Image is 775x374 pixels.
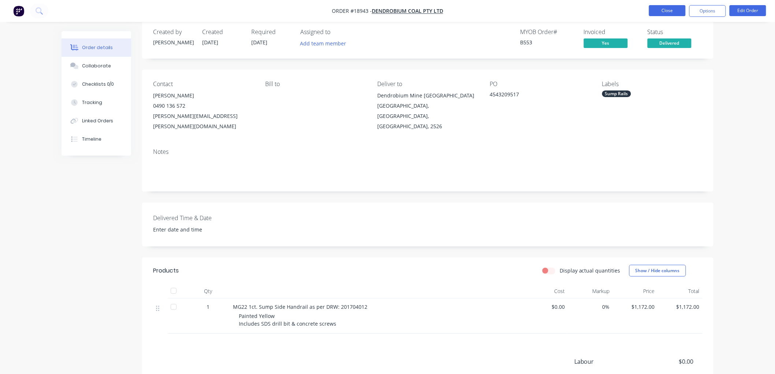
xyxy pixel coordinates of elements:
[239,312,336,327] span: Painted Yellow Includes SDS drill bit & concrete screws
[639,357,694,366] span: $0.00
[62,75,131,93] button: Checklists 0/0
[568,284,613,299] div: Markup
[251,29,292,36] div: Required
[730,5,766,16] button: Edit Order
[62,57,131,75] button: Collaborate
[82,63,111,69] div: Collaborate
[153,90,253,101] div: [PERSON_NAME]
[616,303,655,311] span: $1,172.00
[300,29,374,36] div: Assigned to
[265,81,366,88] div: Bill to
[689,5,726,17] button: Options
[82,118,114,124] div: Linked Orders
[153,101,253,111] div: 0490 136 572
[202,29,242,36] div: Created
[300,38,350,48] button: Add team member
[62,130,131,148] button: Timeline
[153,148,702,155] div: Notes
[523,284,568,299] div: Cost
[584,29,639,36] div: Invoiced
[207,303,209,311] span: 1
[520,38,575,46] div: B553
[82,81,114,88] div: Checklists 0/0
[648,38,691,49] button: Delivered
[296,38,350,48] button: Add team member
[186,284,230,299] div: Qty
[574,357,639,366] span: Labour
[490,90,581,101] div: 4543209517
[378,90,478,101] div: Dendrobium Mine [GEOGRAPHIC_DATA]
[661,303,700,311] span: $1,172.00
[153,266,179,275] div: Products
[648,38,691,48] span: Delivered
[153,29,193,36] div: Created by
[62,93,131,112] button: Tracking
[153,81,253,88] div: Contact
[62,38,131,57] button: Order details
[571,303,610,311] span: 0%
[520,29,575,36] div: MYOB Order #
[378,101,478,132] div: [GEOGRAPHIC_DATA], [GEOGRAPHIC_DATA], [GEOGRAPHIC_DATA], 2526
[332,8,372,15] span: Order #18943 -
[658,284,703,299] div: Total
[372,8,443,15] a: Dendrobium Coal Pty Ltd
[153,214,245,222] label: Delivered Time & Date
[584,38,628,48] span: Yes
[153,38,193,46] div: [PERSON_NAME]
[82,136,101,142] div: Timeline
[602,81,702,88] div: Labels
[629,265,686,277] button: Show / Hide columns
[378,90,478,132] div: Dendrobium Mine [GEOGRAPHIC_DATA][GEOGRAPHIC_DATA], [GEOGRAPHIC_DATA], [GEOGRAPHIC_DATA], 2526
[602,90,631,97] div: Sump Rails
[153,111,253,132] div: [PERSON_NAME][EMAIL_ADDRESS][PERSON_NAME][DOMAIN_NAME]
[378,81,478,88] div: Deliver to
[13,5,24,16] img: Factory
[82,99,102,106] div: Tracking
[251,39,267,46] span: [DATE]
[613,284,658,299] div: Price
[202,39,218,46] span: [DATE]
[560,267,620,274] label: Display actual quantities
[153,90,253,132] div: [PERSON_NAME]0490 136 572[PERSON_NAME][EMAIL_ADDRESS][PERSON_NAME][DOMAIN_NAME]
[649,5,686,16] button: Close
[148,224,240,235] input: Enter date and time
[62,112,131,130] button: Linked Orders
[233,303,367,310] span: MG22 1ct. Sump Side Handrail as per DRW: 201704012
[648,29,702,36] div: Status
[526,303,565,311] span: $0.00
[82,44,113,51] div: Order details
[490,81,590,88] div: PO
